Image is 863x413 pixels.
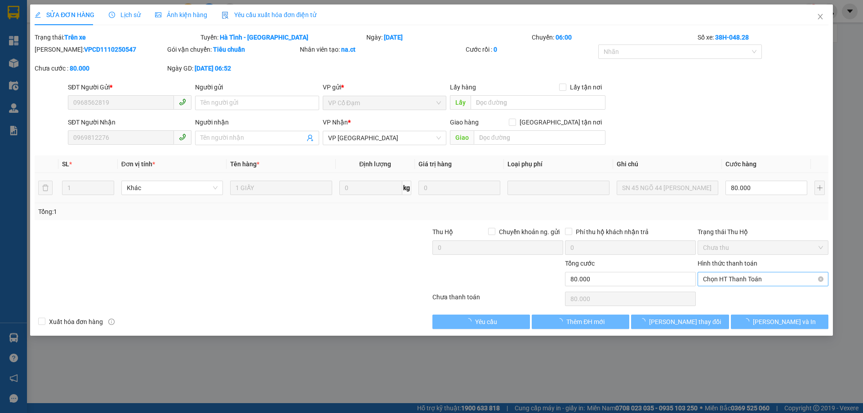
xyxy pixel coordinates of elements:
div: [PERSON_NAME]: [35,44,165,54]
b: VPCD1110250547 [84,46,136,53]
div: Trạng thái Thu Hộ [698,227,828,237]
span: Yêu cầu [475,317,497,327]
div: VP gửi [323,82,446,92]
div: SĐT Người Gửi [68,82,191,92]
span: Tổng cước [565,260,595,267]
span: info-circle [108,319,115,325]
div: Số xe: [697,32,829,42]
div: Chuyến: [531,32,697,42]
label: Hình thức thanh toán [698,260,757,267]
span: Ảnh kiện hàng [155,11,207,18]
b: 0 [494,46,497,53]
input: 0 [418,181,500,195]
span: edit [35,12,41,18]
span: loading [743,318,753,324]
th: Loại phụ phí [504,155,613,173]
input: Dọc đường [474,130,605,145]
span: Chưa thu [703,241,823,254]
button: [PERSON_NAME] thay đổi [631,315,729,329]
b: 80.000 [70,65,89,72]
div: Tổng: 1 [38,207,333,217]
span: Giao hàng [450,119,479,126]
div: SĐT Người Nhận [68,117,191,127]
span: Chọn HT Thanh Toán [703,272,823,286]
div: Trạng thái: [34,32,200,42]
img: icon [222,12,229,19]
b: [DATE] 06:52 [195,65,231,72]
div: Người nhận [195,117,319,127]
th: Ghi chú [613,155,722,173]
div: Ngày GD: [167,63,298,73]
span: phone [179,98,186,106]
span: Xuất hóa đơn hàng [45,317,107,327]
span: phone [179,133,186,141]
span: VP Cổ Đạm [328,96,441,110]
div: Ngày: [365,32,531,42]
span: picture [155,12,161,18]
span: Thêm ĐH mới [566,317,605,327]
span: user-add [307,134,314,142]
span: kg [402,181,411,195]
span: SL [62,160,69,168]
span: VP Nhận [323,119,348,126]
b: Hà Tĩnh - [GEOGRAPHIC_DATA] [220,34,308,41]
span: loading [465,318,475,324]
span: close-circle [818,276,823,282]
span: [PERSON_NAME] và In [753,317,816,327]
button: delete [38,181,53,195]
span: Lấy tận nơi [566,82,605,92]
div: Chưa cước : [35,63,165,73]
span: Chuyển khoản ng. gửi [495,227,563,237]
span: Lấy hàng [450,84,476,91]
span: Phí thu hộ khách nhận trả [572,227,652,237]
button: Yêu cầu [432,315,530,329]
b: 06:00 [556,34,572,41]
span: Tên hàng [230,160,259,168]
b: na.ct [341,46,356,53]
div: Chưa thanh toán [431,292,564,308]
div: Nhân viên tạo: [300,44,464,54]
span: clock-circle [109,12,115,18]
input: Ghi Chú [617,181,718,195]
input: VD: Bàn, Ghế [230,181,332,195]
span: close [817,13,824,20]
b: Trên xe [64,34,86,41]
input: Dọc đường [471,95,605,110]
button: Thêm ĐH mới [532,315,629,329]
span: Khác [127,181,218,195]
div: Gói vận chuyển: [167,44,298,54]
span: [PERSON_NAME] thay đổi [649,317,721,327]
span: Giao [450,130,474,145]
span: Thu Hộ [432,228,453,235]
span: Giá trị hàng [418,160,452,168]
span: [GEOGRAPHIC_DATA] tận nơi [516,117,605,127]
b: [DATE] [384,34,403,41]
div: Người gửi [195,82,319,92]
span: loading [556,318,566,324]
b: 38H-048.28 [715,34,749,41]
span: SỬA ĐƠN HÀNG [35,11,94,18]
span: Lịch sử [109,11,141,18]
span: Cước hàng [725,160,756,168]
span: Yêu cầu xuất hóa đơn điện tử [222,11,316,18]
button: plus [814,181,824,195]
div: Tuyến: [200,32,365,42]
div: Cước rồi : [466,44,596,54]
span: VP Mỹ Đình [328,131,441,145]
span: Lấy [450,95,471,110]
span: Định lượng [359,160,391,168]
span: loading [639,318,649,324]
span: Đơn vị tính [121,160,155,168]
b: Tiêu chuẩn [213,46,245,53]
button: [PERSON_NAME] và In [731,315,828,329]
button: Close [808,4,833,30]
